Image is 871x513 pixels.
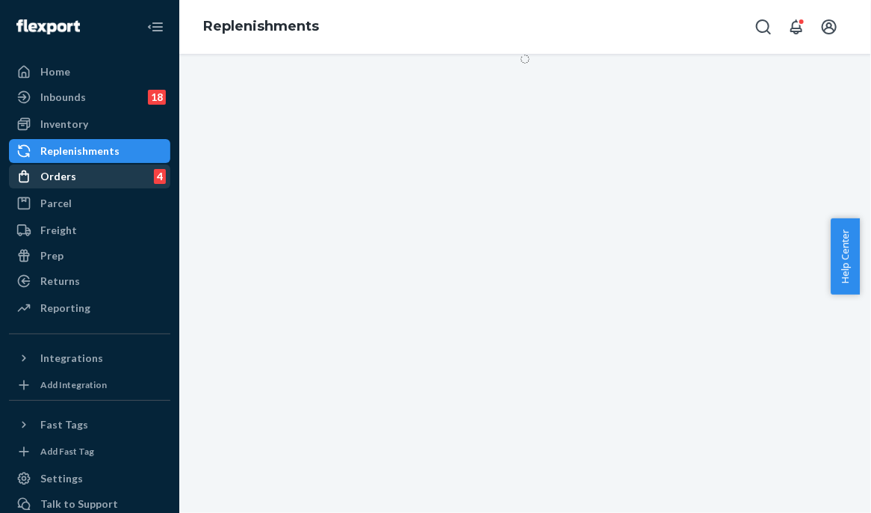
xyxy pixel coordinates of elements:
[40,223,77,238] div: Freight
[40,378,107,391] div: Add Integration
[814,12,844,42] button: Open account menu
[9,376,170,394] a: Add Integration
[40,351,103,366] div: Integrations
[9,218,170,242] a: Freight
[781,12,811,42] button: Open notifications
[40,301,90,316] div: Reporting
[40,196,72,211] div: Parcel
[40,144,120,159] div: Replenishments
[9,60,170,84] a: Home
[40,274,80,289] div: Returns
[154,169,166,184] div: 4
[9,269,170,293] a: Returns
[9,191,170,215] a: Parcel
[9,112,170,136] a: Inventory
[9,139,170,163] a: Replenishments
[40,117,88,132] div: Inventory
[9,443,170,461] a: Add Fast Tag
[16,19,80,34] img: Flexport logo
[40,445,94,458] div: Add Fast Tag
[9,413,170,437] button: Fast Tags
[40,90,86,105] div: Inbounds
[191,5,331,49] ol: breadcrumbs
[40,169,76,184] div: Orders
[148,90,166,105] div: 18
[831,218,860,295] button: Help Center
[140,12,170,42] button: Close Navigation
[40,248,63,263] div: Prep
[40,471,83,486] div: Settings
[9,296,170,320] a: Reporting
[203,18,319,34] a: Replenishments
[748,12,778,42] button: Open Search Box
[9,85,170,109] a: Inbounds18
[9,467,170,491] a: Settings
[40,417,88,432] div: Fast Tags
[9,165,170,188] a: Orders4
[9,244,170,268] a: Prep
[40,64,70,79] div: Home
[9,346,170,370] button: Integrations
[40,497,118,512] div: Talk to Support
